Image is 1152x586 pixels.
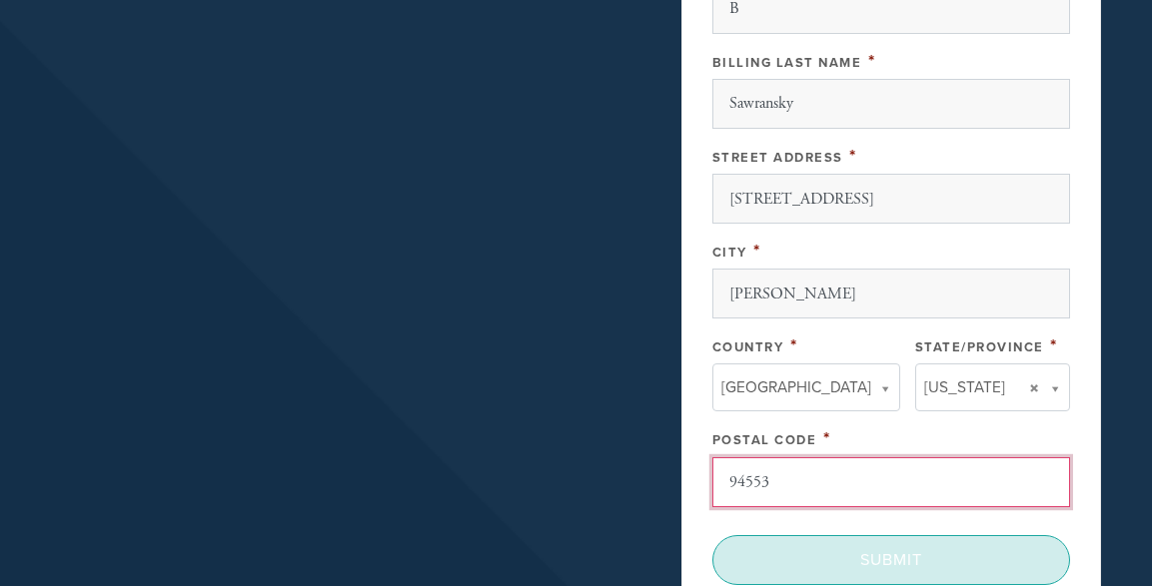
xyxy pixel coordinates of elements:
input: Submit [712,535,1070,585]
span: This field is required. [790,334,798,356]
span: This field is required. [753,240,761,262]
label: City [712,245,747,261]
a: [GEOGRAPHIC_DATA] [712,363,900,411]
span: This field is required. [1050,334,1058,356]
label: State/Province [915,339,1044,355]
a: [US_STATE] [915,363,1070,411]
label: Country [712,339,784,355]
span: [GEOGRAPHIC_DATA] [721,374,871,400]
label: Postal Code [712,432,817,448]
span: [US_STATE] [924,374,1005,400]
label: Billing Last Name [712,55,862,71]
span: This field is required. [849,145,857,167]
span: This field is required. [823,427,831,449]
label: Street Address [712,150,843,166]
span: This field is required. [868,50,876,72]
